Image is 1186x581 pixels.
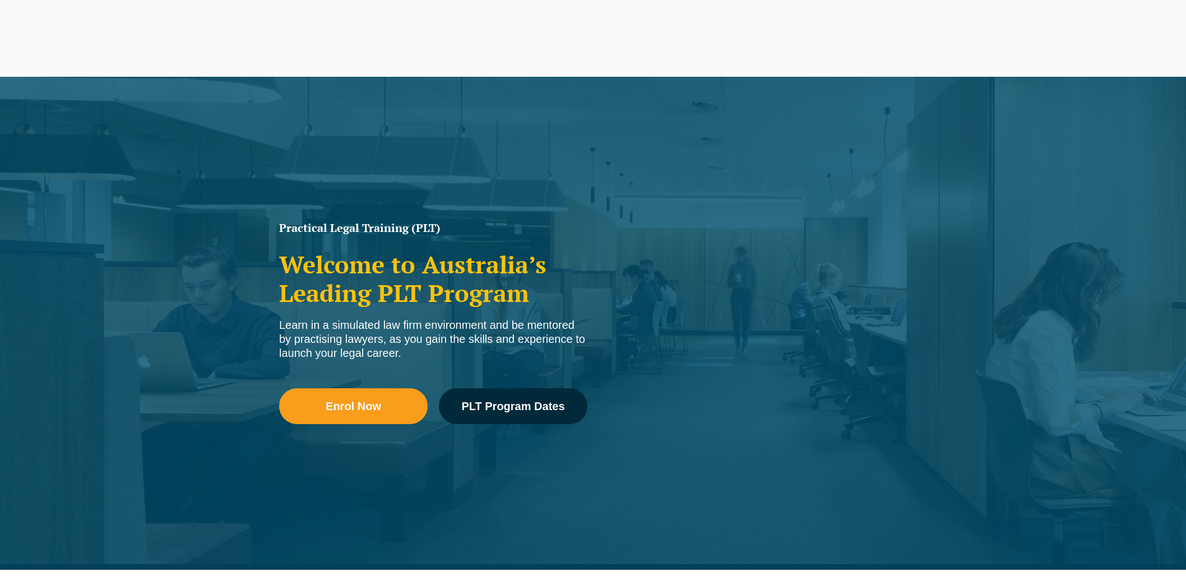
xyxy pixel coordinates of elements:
[439,388,587,424] a: PLT Program Dates
[461,401,564,412] span: PLT Program Dates
[279,388,428,424] a: Enrol Now
[279,318,587,360] div: Learn in a simulated law firm environment and be mentored by practising lawyers, as you gain the ...
[326,401,381,412] span: Enrol Now
[279,222,587,234] h1: Practical Legal Training (PLT)
[279,250,587,307] h2: Welcome to Australia’s Leading PLT Program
